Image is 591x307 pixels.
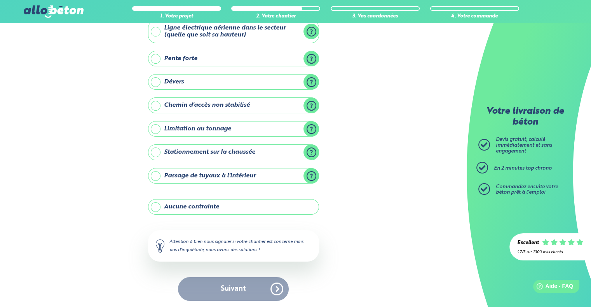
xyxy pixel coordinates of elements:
[522,277,582,298] iframe: Help widget launcher
[148,199,319,215] label: Aucune contrainte
[148,97,319,113] label: Chemin d'accès non stabilisé
[496,184,558,195] span: Commandez ensuite votre béton prêt à l'emploi
[496,137,552,153] span: Devis gratuit, calculé immédiatement et sans engagement
[132,14,221,19] div: 1. Votre projet
[148,51,319,66] label: Pente forte
[331,14,420,19] div: 3. Vos coordonnées
[148,20,319,43] label: Ligne électrique aérienne dans le secteur (quelle que soit sa hauteur)
[148,74,319,90] label: Dévers
[430,14,519,19] div: 4. Votre commande
[148,144,319,160] label: Stationnement sur la chaussée
[148,230,319,261] div: Attention à bien nous signaler si votre chantier est concerné mais pas d'inquiétude, nous avons d...
[494,166,552,171] span: En 2 minutes top chrono
[148,168,319,184] label: Passage de tuyaux à l'intérieur
[148,121,319,137] label: Limitation au tonnage
[517,250,583,254] div: 4.7/5 sur 2300 avis clients
[517,240,539,246] div: Excellent
[480,106,570,128] p: Votre livraison de béton
[24,5,84,18] img: allobéton
[231,14,320,19] div: 2. Votre chantier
